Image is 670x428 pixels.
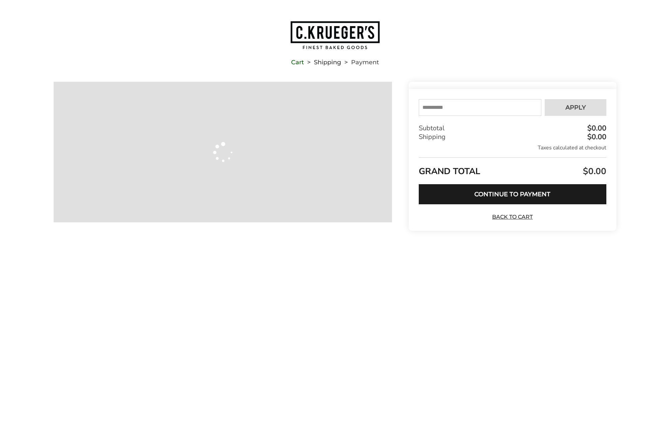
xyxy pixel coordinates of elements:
[290,20,380,50] img: C.KRUEGER'S
[419,157,606,179] div: GRAND TOTAL
[419,184,606,204] button: Continue to Payment
[419,133,606,141] div: Shipping
[291,60,304,65] a: Cart
[565,104,586,111] span: Apply
[545,99,606,116] button: Apply
[489,213,536,221] a: Back to Cart
[581,165,606,177] span: $0.00
[304,60,341,65] li: Shipping
[586,133,606,141] div: $0.00
[351,60,379,65] span: Payment
[419,124,606,133] div: Subtotal
[586,125,606,132] div: $0.00
[54,20,616,50] a: Go to home page
[419,144,606,151] div: Taxes calculated at checkout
